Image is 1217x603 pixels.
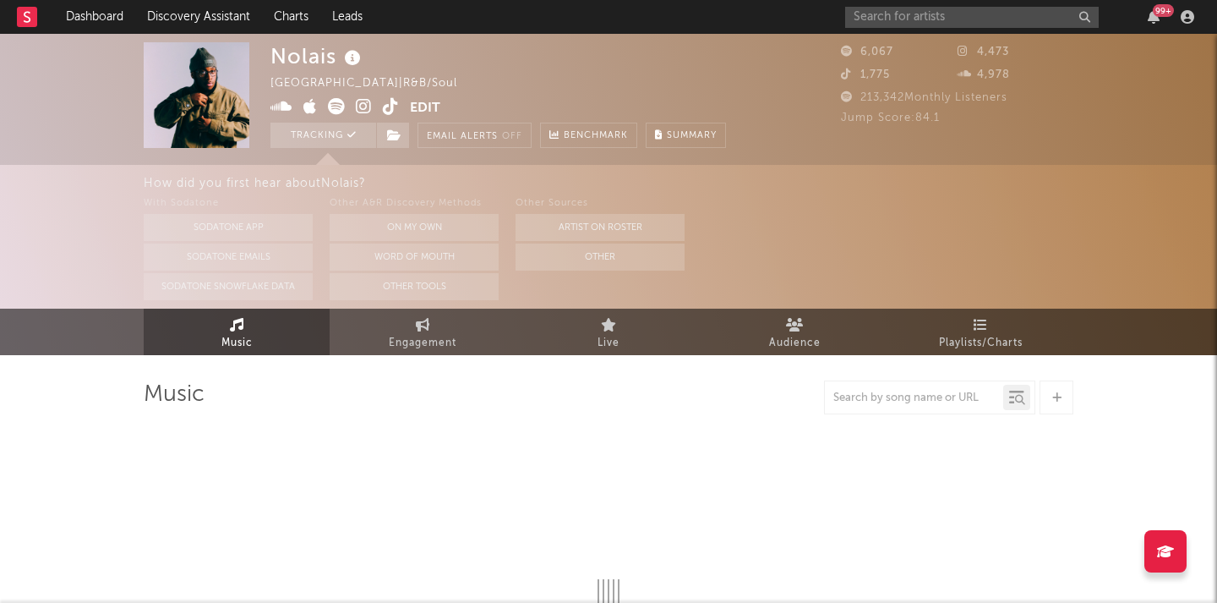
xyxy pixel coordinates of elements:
span: 4,473 [958,47,1009,58]
div: Nolais [270,42,365,70]
button: Edit [410,98,440,119]
span: Playlists/Charts [939,333,1023,354]
button: Sodatone App [144,214,313,241]
button: Summary [646,123,726,148]
button: Sodatone Emails [144,244,313,271]
div: With Sodatone [144,194,313,214]
span: Music [221,333,253,354]
div: Other Sources [516,194,685,214]
input: Search for artists [845,7,1099,28]
span: Jump Score: 84.1 [841,112,940,123]
div: [GEOGRAPHIC_DATA] | R&B/Soul [270,74,477,94]
span: 6,067 [841,47,893,58]
span: 213,342 Monthly Listeners [841,92,1007,103]
button: Other Tools [330,273,499,300]
button: Artist on Roster [516,214,685,241]
span: 4,978 [958,69,1010,80]
button: Other [516,244,685,271]
button: 99+ [1148,10,1160,24]
em: Off [502,132,522,141]
span: Summary [667,131,717,140]
span: 1,775 [841,69,890,80]
a: Audience [701,309,887,355]
a: Music [144,309,330,355]
button: Tracking [270,123,376,148]
button: Email AlertsOff [417,123,532,148]
div: 99 + [1153,4,1174,17]
span: Audience [769,333,821,354]
button: Sodatone Snowflake Data [144,273,313,300]
span: Benchmark [564,126,628,146]
a: Benchmark [540,123,637,148]
div: Other A&R Discovery Methods [330,194,499,214]
button: Word Of Mouth [330,244,499,271]
a: Playlists/Charts [887,309,1073,355]
a: Engagement [330,309,516,355]
button: On My Own [330,214,499,241]
span: Live [598,333,619,354]
a: Live [516,309,701,355]
span: Engagement [389,333,456,354]
div: How did you first hear about Nolais ? [144,173,1217,194]
input: Search by song name or URL [825,392,1003,405]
